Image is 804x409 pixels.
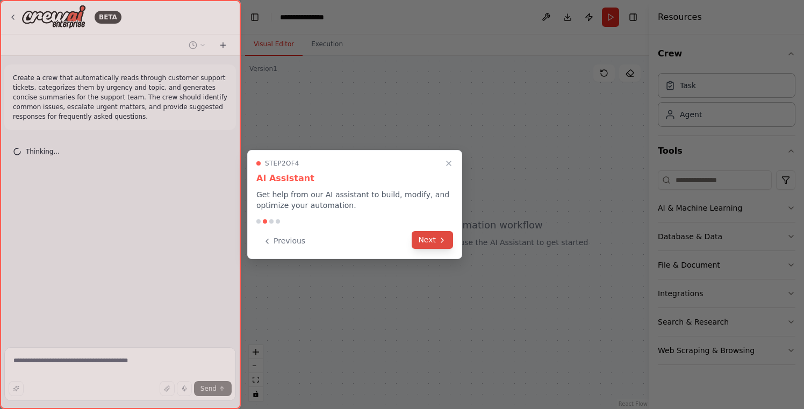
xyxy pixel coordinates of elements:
[256,232,312,250] button: Previous
[265,159,299,168] span: Step 2 of 4
[247,10,262,25] button: Hide left sidebar
[256,172,453,185] h3: AI Assistant
[412,231,453,249] button: Next
[256,189,453,211] p: Get help from our AI assistant to build, modify, and optimize your automation.
[442,157,455,170] button: Close walkthrough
